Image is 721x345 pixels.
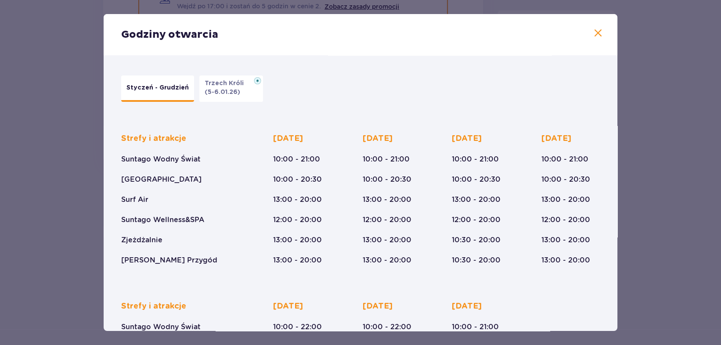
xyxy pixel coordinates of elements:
[273,215,322,225] p: 12:00 - 20:00
[121,301,186,312] p: Strefy i atrakcje
[363,255,411,265] p: 13:00 - 20:00
[363,155,410,164] p: 10:00 - 21:00
[273,301,303,312] p: [DATE]
[363,195,411,205] p: 13:00 - 20:00
[273,155,320,164] p: 10:00 - 21:00
[452,301,482,312] p: [DATE]
[121,235,162,245] p: Zjeżdżalnie
[541,155,588,164] p: 10:00 - 21:00
[121,215,204,225] p: Suntago Wellness&SPA
[452,215,501,225] p: 12:00 - 20:00
[541,133,571,144] p: [DATE]
[121,322,201,332] p: Suntago Wodny Świat
[121,175,202,184] p: [GEOGRAPHIC_DATA]
[363,301,393,312] p: [DATE]
[121,155,201,164] p: Suntago Wodny Świat
[199,75,263,102] button: Trzech Króli(5-6.01.26)
[273,195,322,205] p: 13:00 - 20:00
[273,255,322,265] p: 13:00 - 20:00
[121,133,186,144] p: Strefy i atrakcje
[126,83,189,92] p: Styczeń - Grudzień
[363,215,411,225] p: 12:00 - 20:00
[273,235,322,245] p: 13:00 - 20:00
[452,235,501,245] p: 10:30 - 20:00
[121,28,218,41] p: Godziny otwarcia
[363,175,411,184] p: 10:00 - 20:30
[363,235,411,245] p: 13:00 - 20:00
[273,322,322,332] p: 10:00 - 22:00
[121,255,217,265] p: [PERSON_NAME] Przygód
[541,235,590,245] p: 13:00 - 20:00
[452,255,501,265] p: 10:30 - 20:00
[452,195,501,205] p: 13:00 - 20:00
[205,88,240,97] p: (5-6.01.26)
[363,133,393,144] p: [DATE]
[273,133,303,144] p: [DATE]
[541,175,590,184] p: 10:00 - 20:30
[121,195,148,205] p: Surf Air
[452,133,482,144] p: [DATE]
[541,215,590,225] p: 12:00 - 20:00
[363,322,411,332] p: 10:00 - 22:00
[541,195,590,205] p: 13:00 - 20:00
[205,79,249,88] p: Trzech Króli
[273,175,322,184] p: 10:00 - 20:30
[452,175,501,184] p: 10:00 - 20:30
[452,322,499,332] p: 10:00 - 21:00
[121,75,194,102] button: Styczeń - Grudzień
[541,255,590,265] p: 13:00 - 20:00
[452,155,499,164] p: 10:00 - 21:00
